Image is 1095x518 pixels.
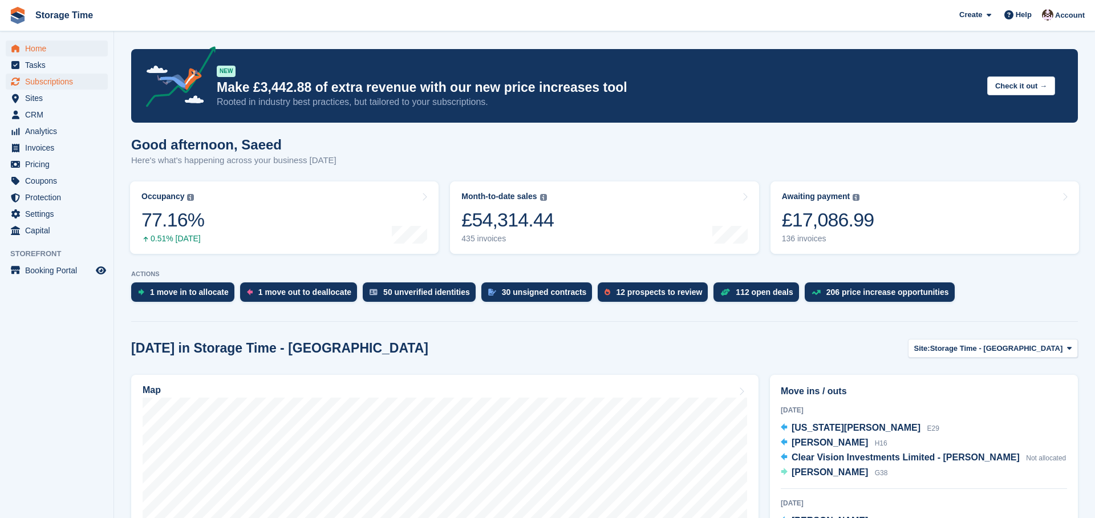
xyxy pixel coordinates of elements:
[25,41,94,56] span: Home
[914,343,930,354] span: Site:
[130,181,439,254] a: Occupancy 77.16% 0.51% [DATE]
[450,181,759,254] a: Month-to-date sales £54,314.44 435 invoices
[781,436,887,451] a: [PERSON_NAME] H16
[488,289,496,296] img: contract_signature_icon-13c848040528278c33f63329250d36e43548de30e8caae1d1a13099fd9432cc5.svg
[792,452,1020,462] span: Clear Vision Investments Limited - [PERSON_NAME]
[141,208,204,232] div: 77.16%
[25,123,94,139] span: Analytics
[25,140,94,156] span: Invoices
[826,288,949,297] div: 206 price increase opportunities
[781,451,1066,466] a: Clear Vision Investments Limited - [PERSON_NAME] Not allocated
[6,123,108,139] a: menu
[6,262,108,278] a: menu
[141,192,184,201] div: Occupancy
[6,41,108,56] a: menu
[781,385,1067,398] h2: Move ins / outs
[6,57,108,73] a: menu
[1026,454,1066,462] span: Not allocated
[908,339,1078,358] button: Site: Storage Time - [GEOGRAPHIC_DATA]
[792,438,868,447] span: [PERSON_NAME]
[217,66,236,77] div: NEW
[540,194,547,201] img: icon-info-grey-7440780725fd019a000dd9b08b2336e03edf1995a4989e88bcd33f0948082b44.svg
[131,154,336,167] p: Here's what's happening across your business [DATE]
[782,234,874,244] div: 136 invoices
[138,289,144,296] img: move_ins_to_allocate_icon-fdf77a2bb77ea45bf5b3d319d69a93e2d87916cf1d5bf7949dd705db3b84f3ca.svg
[143,385,161,395] h2: Map
[736,288,793,297] div: 112 open deals
[461,192,537,201] div: Month-to-date sales
[461,208,554,232] div: £54,314.44
[6,140,108,156] a: menu
[10,248,113,260] span: Storefront
[598,282,713,307] a: 12 prospects to review
[6,206,108,222] a: menu
[481,282,598,307] a: 30 unsigned contracts
[987,76,1055,95] button: Check it out →
[461,234,554,244] div: 435 invoices
[247,289,253,296] img: move_outs_to_deallocate_icon-f764333ba52eb49d3ac5e1228854f67142a1ed5810a6f6cc68b1a99e826820c5.svg
[875,439,887,447] span: H16
[150,288,229,297] div: 1 move in to allocate
[217,79,978,96] p: Make £3,442.88 of extra revenue with our new price increases tool
[25,189,94,205] span: Protection
[131,282,240,307] a: 1 move in to allocate
[136,46,216,111] img: price-adjustments-announcement-icon-8257ccfd72463d97f412b2fc003d46551f7dbcb40ab6d574587a9cd5c0d94...
[131,270,1078,278] p: ACTIONS
[363,282,481,307] a: 50 unverified identities
[781,466,887,480] a: [PERSON_NAME] G38
[1055,10,1085,21] span: Account
[25,90,94,106] span: Sites
[781,405,1067,415] div: [DATE]
[502,288,587,297] div: 30 unsigned contracts
[6,222,108,238] a: menu
[94,264,108,277] a: Preview store
[31,6,98,25] a: Storage Time
[217,96,978,108] p: Rooted in industry best practices, but tailored to your subscriptions.
[25,57,94,73] span: Tasks
[25,74,94,90] span: Subscriptions
[1016,9,1032,21] span: Help
[1042,9,1053,21] img: Saeed
[258,288,351,297] div: 1 move out to deallocate
[713,282,804,307] a: 112 open deals
[240,282,363,307] a: 1 move out to deallocate
[370,289,378,296] img: verify_identity-adf6edd0f0f0b5bbfe63781bf79b02c33cf7c696d77639b501bdc392416b5a36.svg
[792,423,920,432] span: [US_STATE][PERSON_NAME]
[792,467,868,477] span: [PERSON_NAME]
[720,288,730,296] img: deal-1b604bf984904fb50ccaf53a9ad4b4a5d6e5aea283cecdc64d6e3604feb123c2.svg
[853,194,859,201] img: icon-info-grey-7440780725fd019a000dd9b08b2336e03edf1995a4989e88bcd33f0948082b44.svg
[6,74,108,90] a: menu
[131,341,428,356] h2: [DATE] in Storage Time - [GEOGRAPHIC_DATA]
[383,288,470,297] div: 50 unverified identities
[25,156,94,172] span: Pricing
[782,192,850,201] div: Awaiting payment
[9,7,26,24] img: stora-icon-8386f47178a22dfd0bd8f6a31ec36ba5ce8667c1dd55bd0f319d3a0aa187defe.svg
[875,469,888,477] span: G38
[25,173,94,189] span: Coupons
[6,156,108,172] a: menu
[25,222,94,238] span: Capital
[6,90,108,106] a: menu
[141,234,204,244] div: 0.51% [DATE]
[25,107,94,123] span: CRM
[187,194,194,201] img: icon-info-grey-7440780725fd019a000dd9b08b2336e03edf1995a4989e88bcd33f0948082b44.svg
[605,289,610,296] img: prospect-51fa495bee0391a8d652442698ab0144808aea92771e9ea1ae160a38d050c398.svg
[781,421,939,436] a: [US_STATE][PERSON_NAME] E29
[930,343,1063,354] span: Storage Time - [GEOGRAPHIC_DATA]
[959,9,982,21] span: Create
[781,498,1067,508] div: [DATE]
[805,282,960,307] a: 206 price increase opportunities
[812,290,821,295] img: price_increase_opportunities-93ffe204e8149a01c8c9dc8f82e8f89637d9d84a8eef4429ea346261dce0b2c0.svg
[6,107,108,123] a: menu
[616,288,702,297] div: 12 prospects to review
[6,189,108,205] a: menu
[770,181,1079,254] a: Awaiting payment £17,086.99 136 invoices
[25,206,94,222] span: Settings
[6,173,108,189] a: menu
[131,137,336,152] h1: Good afternoon, Saeed
[782,208,874,232] div: £17,086.99
[927,424,939,432] span: E29
[25,262,94,278] span: Booking Portal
